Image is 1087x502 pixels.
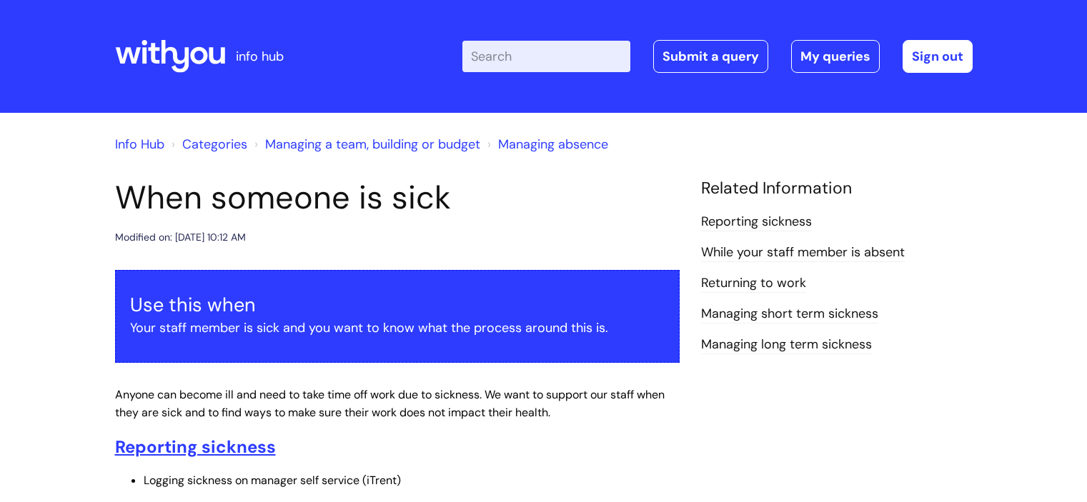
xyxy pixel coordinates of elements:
a: Reporting sickness [701,213,812,231]
li: Managing absence [484,133,608,156]
a: Managing absence [498,136,608,153]
span: Anyone can become ill and need to take time off work due to sickness. We want to support our staf... [115,387,665,420]
a: My queries [791,40,880,73]
a: Returning to work [701,274,806,293]
a: Sign out [903,40,973,73]
a: Managing a team, building or budget [265,136,480,153]
h1: When someone is sick [115,179,680,217]
div: | - [462,40,973,73]
li: Managing a team, building or budget [251,133,480,156]
a: Reporting sickness [115,436,276,458]
input: Search [462,41,630,72]
p: info hub [236,45,284,68]
li: Solution home [168,133,247,156]
a: Managing long term sickness [701,336,872,354]
a: While‌ ‌your‌ ‌staff‌ ‌member‌ ‌is‌ ‌absent‌ [701,244,905,262]
a: Info Hub [115,136,164,153]
span: Logging sickness on manager self service (iTrent) [144,473,401,488]
a: Categories [182,136,247,153]
p: Your staff member is sick and you want to know what the process around this is. [130,316,665,339]
div: Modified on: [DATE] 10:12 AM [115,229,246,246]
h3: Use this when [130,293,665,316]
h4: Related Information [701,179,973,199]
a: Managing short term sickness [701,305,878,323]
a: Submit a query [653,40,768,73]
